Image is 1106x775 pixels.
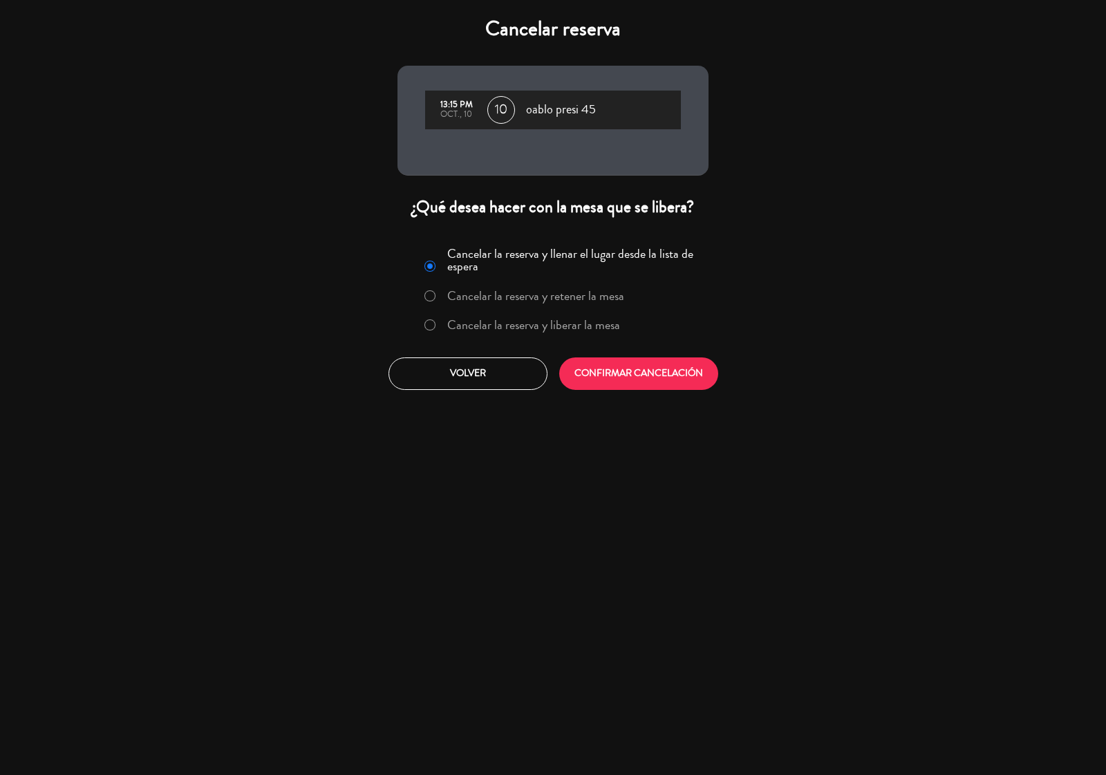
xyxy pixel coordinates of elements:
label: Cancelar la reserva y liberar la mesa [447,319,620,331]
div: oct., 10 [432,110,480,120]
button: Volver [388,357,547,390]
div: ¿Qué desea hacer con la mesa que se libera? [397,196,709,218]
h4: Cancelar reserva [397,17,709,41]
button: CONFIRMAR CANCELACIÓN [559,357,718,390]
span: oablo presi 45 [526,100,596,120]
span: 10 [487,96,515,124]
div: 13:15 PM [432,100,480,110]
label: Cancelar la reserva y retener la mesa [447,290,624,302]
label: Cancelar la reserva y llenar el lugar desde la lista de espera [447,248,700,272]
